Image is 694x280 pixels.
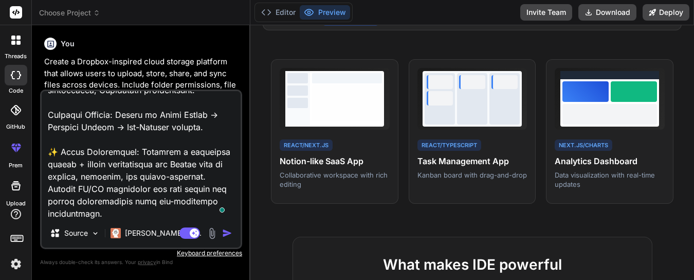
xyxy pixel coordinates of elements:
[206,227,218,239] img: attachment
[91,229,100,238] img: Pick Models
[42,91,241,219] textarea: To enrich screen reader interactions, please activate Accessibility in Grammarly extension settings
[643,4,689,21] button: Deploy
[417,170,527,180] p: Kanban board with drag-and-drop
[111,228,121,238] img: Claude 4 Sonnet
[138,259,156,265] span: privacy
[40,249,242,257] p: Keyboard preferences
[9,86,23,95] label: code
[39,8,100,18] span: Choose Project
[6,122,25,131] label: GitHub
[44,56,240,102] p: Create a Dropbox-inspired cloud storage platform that allows users to upload, store, share, and s...
[40,257,242,267] p: Always double-check its answers. Your in Bind
[6,199,26,208] label: Upload
[61,39,75,49] h6: You
[520,4,572,21] button: Invite Team
[280,155,390,167] h4: Notion-like SaaS App
[555,139,612,151] div: Next.js/Charts
[7,255,25,273] img: settings
[280,170,390,189] p: Collaborative workspace with rich editing
[578,4,636,21] button: Download
[555,155,665,167] h4: Analytics Dashboard
[9,161,23,170] label: prem
[257,5,300,20] button: Editor
[125,228,202,238] p: [PERSON_NAME] 4 S..
[309,254,635,275] h2: What makes IDE powerful
[555,170,665,189] p: Data visualization with real-time updates
[5,52,27,61] label: threads
[300,5,350,20] button: Preview
[64,228,88,238] p: Source
[417,139,481,151] div: React/TypeScript
[222,228,232,238] img: icon
[280,139,333,151] div: React/Next.js
[417,155,527,167] h4: Task Management App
